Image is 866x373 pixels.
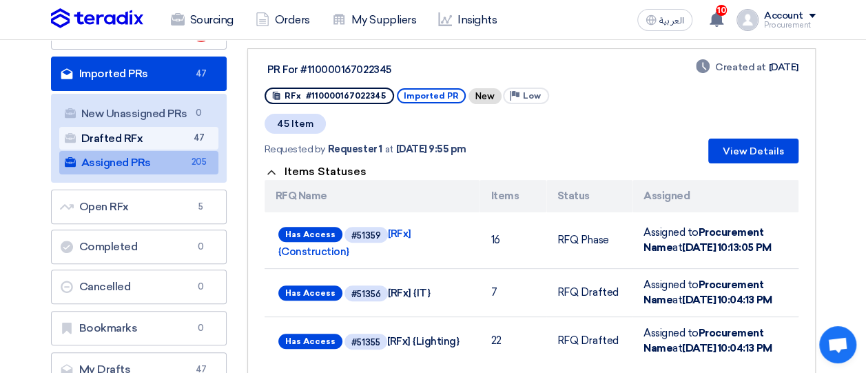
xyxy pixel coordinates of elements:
[468,88,502,104] div: New
[643,226,763,254] b: Procurement Name
[397,88,466,103] span: Imported PR
[285,165,367,178] span: Items Statuses
[285,91,301,101] span: RFx
[643,279,772,307] span: Assigned to at
[328,142,382,157] span: Requester 1
[480,316,546,365] td: 22
[659,16,684,26] span: العربية
[51,8,143,29] img: Teradix logo
[427,5,508,35] a: Insights
[278,331,466,352] span: [RFx] {Lighting}
[160,5,245,35] a: Sourcing
[265,142,325,157] span: Requested by
[682,294,772,306] b: [DATE] 10:04:13 PM
[764,21,816,29] div: Procurement
[191,106,207,121] span: 0
[59,151,218,174] a: Assigned PRs
[480,212,546,269] td: 16
[546,212,632,269] td: RFQ Phase
[51,230,227,264] a: Completed0
[59,102,218,125] a: New Unassigned PRs
[51,57,227,91] a: Imported PRs47
[523,91,541,101] span: Low
[245,5,321,35] a: Orders
[643,327,763,355] b: Procurement Name
[193,200,209,214] span: 5
[321,5,427,35] a: My Suppliers
[480,268,546,316] td: 7
[193,321,209,335] span: 0
[384,142,393,157] span: at
[736,9,759,31] img: profile_test.png
[643,327,772,355] span: Assigned to at
[819,326,856,363] div: Open chat
[480,180,546,212] th: Items
[643,279,763,307] b: Procurement Name
[278,334,342,349] span: Has Access
[51,311,227,345] a: Bookmarks0
[696,60,798,74] div: [DATE]
[278,283,466,304] span: [RFx] {IT}
[51,190,227,224] a: Open RFx5
[265,180,480,212] th: RFQ Name
[643,226,772,254] span: Assigned to at
[193,240,209,254] span: 0
[546,316,632,365] td: RFQ Drafted
[708,139,798,163] button: View Details
[716,5,727,16] span: 10
[546,180,632,212] th: Status
[632,180,798,212] th: Assigned
[51,270,227,304] a: Cancelled0
[351,338,380,347] div: #51355
[278,285,342,301] span: Has Access
[637,9,692,31] button: العربية
[193,67,209,81] span: 47
[764,10,803,22] div: Account
[682,241,771,254] b: [DATE] 10:13:05 PM
[546,268,632,316] td: RFQ Drafted
[682,342,772,354] b: [DATE] 10:04:13 PM
[306,91,386,101] span: #110000167022345
[191,131,207,145] span: 47
[265,165,367,179] button: Items Statuses
[265,114,326,134] span: 45 Item
[267,63,612,76] div: PR For #110000167022345
[715,60,765,74] span: Created at
[278,227,342,242] span: Has Access
[191,155,207,170] span: 205
[193,280,209,294] span: 0
[278,224,466,258] a: Has Access #51359 [RFx] {Construction}
[351,290,381,299] div: #51356
[396,142,466,157] span: [DATE] 9:55 pm
[59,127,218,150] a: Drafted RFx
[351,231,381,240] div: #51359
